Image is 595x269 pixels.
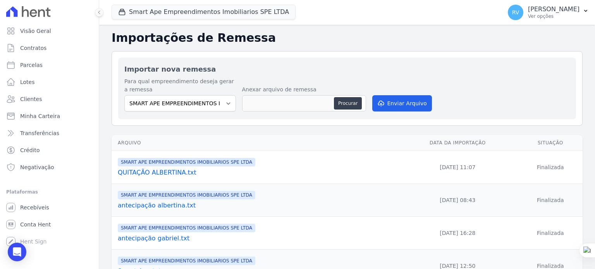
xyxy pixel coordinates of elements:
[3,40,96,56] a: Contratos
[3,217,96,232] a: Conta Hent
[502,2,595,23] button: RV [PERSON_NAME] Ver opções
[20,204,49,211] span: Recebíveis
[20,221,51,228] span: Conta Hent
[20,112,60,120] span: Minha Carteira
[528,5,580,13] p: [PERSON_NAME]
[118,257,255,265] span: SMART APE EMPREENDIMENTOS IMOBILIARIOS SPE LTDA
[518,135,583,151] th: Situação
[397,217,518,250] td: [DATE] 16:28
[118,201,394,210] a: antecipação albertina.txt
[372,95,432,111] button: Enviar Arquivo
[3,57,96,73] a: Parcelas
[3,23,96,39] a: Visão Geral
[20,163,54,171] span: Negativação
[118,168,394,177] a: QUITAÇÃO ALBERTINA.txt
[124,64,570,74] h2: Importar nova remessa
[242,86,366,94] label: Anexar arquivo de remessa
[20,78,35,86] span: Lotes
[20,61,43,69] span: Parcelas
[3,142,96,158] a: Crédito
[3,159,96,175] a: Negativação
[3,200,96,215] a: Recebíveis
[397,184,518,217] td: [DATE] 08:43
[334,97,362,110] button: Procurar
[118,191,255,199] span: SMART APE EMPREENDIMENTOS IMOBILIARIOS SPE LTDA
[3,108,96,124] a: Minha Carteira
[397,151,518,184] td: [DATE] 11:07
[8,243,26,261] div: Open Intercom Messenger
[118,234,394,243] a: antecipação gabriel.txt
[20,95,42,103] span: Clientes
[3,91,96,107] a: Clientes
[6,187,93,197] div: Plataformas
[20,146,40,154] span: Crédito
[124,77,236,94] label: Para qual empreendimento deseja gerar a remessa
[3,74,96,90] a: Lotes
[118,158,255,166] span: SMART APE EMPREENDIMENTOS IMOBILIARIOS SPE LTDA
[20,129,59,137] span: Transferências
[512,10,519,15] span: RV
[118,224,255,232] span: SMART APE EMPREENDIMENTOS IMOBILIARIOS SPE LTDA
[397,135,518,151] th: Data da Importação
[20,27,51,35] span: Visão Geral
[112,5,296,19] button: Smart Ape Empreendimentos Imobiliarios SPE LTDA
[3,125,96,141] a: Transferências
[528,13,580,19] p: Ver opções
[112,31,583,45] h2: Importações de Remessa
[112,135,397,151] th: Arquivo
[518,217,583,250] td: Finalizada
[518,184,583,217] td: Finalizada
[518,151,583,184] td: Finalizada
[20,44,46,52] span: Contratos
